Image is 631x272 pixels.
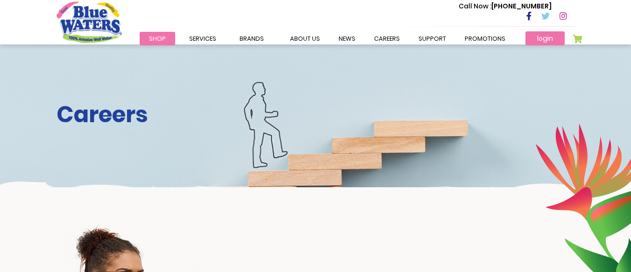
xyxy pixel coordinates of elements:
a: store logo [57,1,122,43]
span: Shop [149,34,166,43]
span: Call Now : [459,1,491,11]
a: News [329,32,365,45]
a: careers [365,32,409,45]
a: login [525,31,565,45]
a: Promotions [455,32,515,45]
h2: Careers [57,101,575,128]
a: about us [281,32,329,45]
a: support [409,32,455,45]
p: [PHONE_NUMBER] [459,1,552,11]
span: Services [189,34,216,43]
span: Brands [240,34,264,43]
